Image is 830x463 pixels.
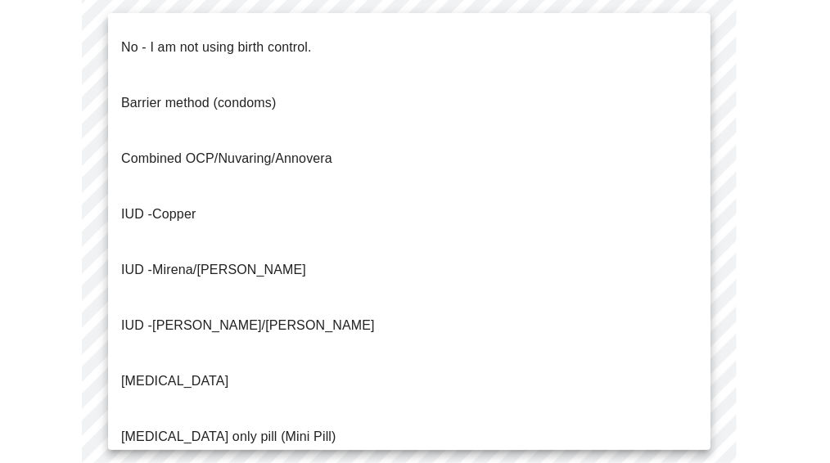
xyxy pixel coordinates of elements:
p: [MEDICAL_DATA] only pill (Mini Pill) [121,427,336,447]
p: [MEDICAL_DATA] [121,371,228,391]
p: Combined OCP/Nuvaring/Annovera [121,149,332,169]
p: Barrier method (condoms) [121,93,276,113]
span: Mirena/[PERSON_NAME] [152,263,306,276]
span: IUD - [121,318,152,332]
p: [PERSON_NAME]/[PERSON_NAME] [121,316,375,335]
p: IUD - [121,260,306,280]
p: No - I am not using birth control. [121,38,312,57]
span: IUD - [121,207,152,221]
p: Copper [121,205,196,224]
